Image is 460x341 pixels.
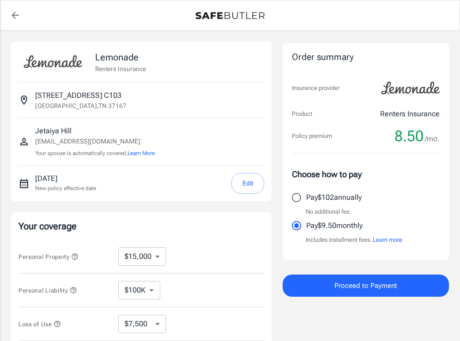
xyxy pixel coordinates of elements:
p: [GEOGRAPHIC_DATA] , TN 37167 [35,101,127,110]
p: New policy effective date [35,184,96,192]
p: Renters Insurance [95,64,146,73]
p: Product [292,109,312,119]
p: [STREET_ADDRESS] C103 [35,90,121,101]
p: Insurance provider [292,84,339,93]
div: Order summary [292,51,440,64]
span: Personal Liability [18,287,77,294]
span: /mo. [425,132,440,145]
svg: New policy start date [18,178,30,189]
button: Personal Liability [18,285,77,296]
img: Lemonade [18,49,88,75]
button: Personal Property [18,251,79,262]
button: Loss of Use [18,318,61,329]
p: Policy premium [292,132,332,141]
span: 8.50 [394,127,424,145]
p: Pay $102 annually [306,192,362,203]
p: [DATE] [35,173,96,184]
p: Jetaiya Hill [35,126,155,137]
a: back to quotes [6,6,24,24]
svg: Insured address [18,95,30,106]
span: Proceed to Payment [334,280,397,292]
p: Your spouse is automatically covered. [35,149,155,158]
button: Learn more [373,235,402,245]
p: Choose how to pay [292,168,440,180]
p: No additional fee. [306,207,351,216]
p: [EMAIL_ADDRESS][DOMAIN_NAME] [35,137,155,146]
p: Includes installment fees. [306,235,402,245]
p: Renters Insurance [380,108,440,120]
span: Loss of Use [18,321,61,328]
button: Learn More [127,149,155,157]
svg: Insured person [18,136,30,147]
p: Your coverage [18,220,264,233]
img: Lemonade [376,75,445,101]
button: Proceed to Payment [283,275,449,297]
span: Personal Property [18,253,79,260]
p: Pay $9.50 monthly [306,220,363,231]
img: Back to quotes [195,12,265,19]
button: Edit [231,173,264,194]
p: Lemonade [95,50,146,64]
